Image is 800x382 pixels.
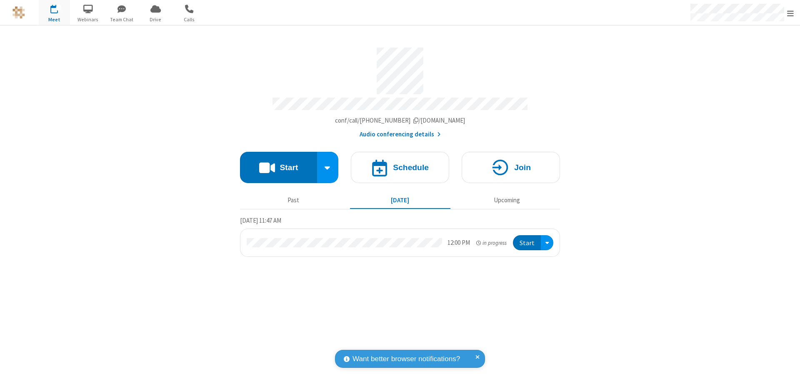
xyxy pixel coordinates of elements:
[457,192,557,208] button: Upcoming
[72,16,104,23] span: Webinars
[240,152,317,183] button: Start
[350,192,450,208] button: [DATE]
[360,130,441,139] button: Audio conferencing details
[335,116,465,126] button: Copy my meeting room linkCopy my meeting room link
[174,16,205,23] span: Calls
[317,152,339,183] div: Start conference options
[351,152,449,183] button: Schedule
[335,116,465,124] span: Copy my meeting room link
[240,216,281,224] span: [DATE] 11:47 AM
[352,354,460,364] span: Want better browser notifications?
[280,163,298,171] h4: Start
[393,163,429,171] h4: Schedule
[243,192,344,208] button: Past
[514,163,531,171] h4: Join
[476,239,507,247] em: in progress
[462,152,560,183] button: Join
[513,235,541,251] button: Start
[56,5,62,11] div: 1
[447,238,470,248] div: 12:00 PM
[140,16,171,23] span: Drive
[240,41,560,139] section: Account details
[541,235,553,251] div: Open menu
[12,6,25,19] img: QA Selenium DO NOT DELETE OR CHANGE
[39,16,70,23] span: Meet
[779,360,794,376] iframe: Chat
[240,216,560,257] section: Today's Meetings
[106,16,137,23] span: Team Chat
